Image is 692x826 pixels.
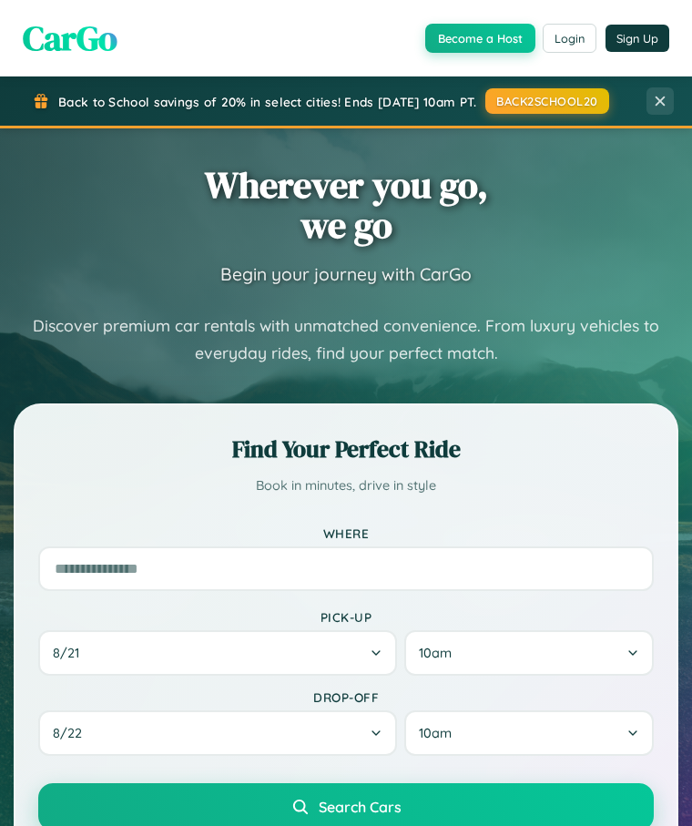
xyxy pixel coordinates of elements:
button: Login [543,24,596,53]
span: Back to School savings of 20% in select cities! Ends [DATE] 10am PT. [58,94,476,109]
span: CarGo [23,14,117,62]
button: Become a Host [425,24,535,53]
span: 8 / 22 [53,725,91,741]
span: 10am [419,725,452,741]
button: Sign Up [605,25,669,52]
label: Drop-off [38,689,654,705]
button: 8/22 [38,710,397,756]
button: 8/21 [38,630,397,676]
button: 10am [404,630,654,676]
h3: Begin your journey with CarGo [220,263,472,285]
h1: Wherever you go, we go [205,165,488,245]
button: BACK2SCHOOL20 [485,88,609,114]
label: Where [38,525,654,541]
p: Book in minutes, drive in style [38,474,654,498]
label: Pick-up [38,609,654,625]
h2: Find Your Perfect Ride [38,433,654,465]
p: Discover premium car rentals with unmatched convenience. From luxury vehicles to everyday rides, ... [14,312,678,367]
span: Search Cars [319,798,402,816]
button: 10am [404,710,654,756]
span: 10am [419,645,452,661]
span: 8 / 21 [53,645,88,661]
